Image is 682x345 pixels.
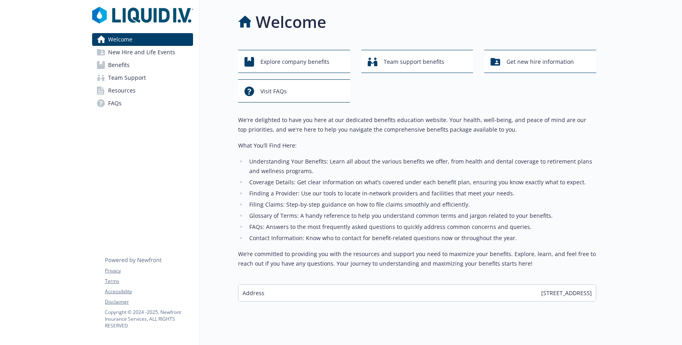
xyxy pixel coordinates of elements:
p: Copyright © 2024 - 2025 , Newfront Insurance Services, ALL RIGHTS RESERVED [105,309,193,329]
span: Visit FAQs [260,84,287,99]
p: What You’ll Find Here: [238,141,596,150]
p: We’re committed to providing you with the resources and support you need to maximize your benefit... [238,249,596,268]
span: New Hire and Life Events [108,46,175,59]
a: Benefits [92,59,193,71]
li: Glossary of Terms: A handy reference to help you understand common terms and jargon related to yo... [247,211,596,221]
span: Explore company benefits [260,54,329,69]
span: Team Support [108,71,146,84]
span: [STREET_ADDRESS] [541,289,592,297]
span: Welcome [108,33,132,46]
span: Address [242,289,264,297]
li: Contact Information: Know who to contact for benefit-related questions now or throughout the year. [247,233,596,243]
p: We're delighted to have you here at our dedicated benefits education website. Your health, well-b... [238,115,596,134]
a: Team Support [92,71,193,84]
a: Privacy [105,267,193,274]
button: Team support benefits [361,50,473,73]
li: FAQs: Answers to the most frequently asked questions to quickly address common concerns and queries. [247,222,596,232]
button: Explore company benefits [238,50,350,73]
h1: Welcome [256,10,326,34]
a: Accessibility [105,288,193,295]
li: Coverage Details: Get clear information on what’s covered under each benefit plan, ensuring you k... [247,177,596,187]
a: Disclaimer [105,298,193,306]
a: FAQs [92,97,193,110]
li: Filing Claims: Step-by-step guidance on how to file claims smoothly and efficiently. [247,200,596,209]
a: Terms [105,278,193,285]
span: Resources [108,84,136,97]
li: Finding a Provider: Use our tools to locate in-network providers and facilities that meet your ne... [247,189,596,198]
span: FAQs [108,97,122,110]
button: Visit FAQs [238,79,350,103]
a: New Hire and Life Events [92,46,193,59]
span: Get new hire information [507,54,574,69]
a: Resources [92,84,193,97]
button: Get new hire information [484,50,596,73]
a: Welcome [92,33,193,46]
li: Understanding Your Benefits: Learn all about the various benefits we offer, from health and denta... [247,157,596,176]
span: Team support benefits [384,54,444,69]
span: Benefits [108,59,130,71]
